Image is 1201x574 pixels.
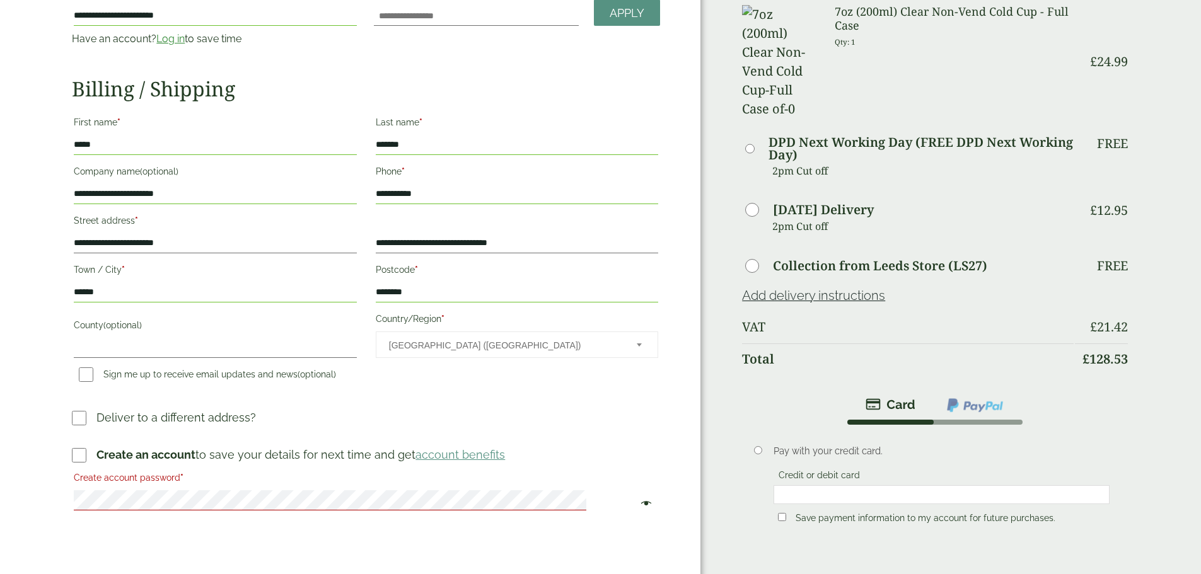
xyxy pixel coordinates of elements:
abbr: required [122,265,125,275]
p: to save your details for next time and get [96,446,505,463]
p: 2pm Cut off [772,217,1073,236]
img: stripe.png [866,397,915,412]
label: Save payment information to my account for future purchases. [791,513,1060,527]
img: 7oz (200ml) Clear Non-Vend Cold Cup-Full Case of-0 [742,5,819,118]
bdi: 24.99 [1090,53,1128,70]
span: £ [1090,202,1097,219]
label: Street address [74,212,356,233]
label: Postcode [376,261,658,282]
label: Sign me up to receive email updates and news [74,369,341,383]
label: Town / City [74,261,356,282]
abbr: required [441,314,444,324]
img: ppcp-gateway.png [946,397,1004,413]
label: Country/Region [376,310,658,331]
label: Last name [376,113,658,135]
input: Sign me up to receive email updates and news(optional) [79,367,93,382]
span: Country/Region [376,331,658,358]
p: Have an account? to save time [72,32,358,47]
p: Free [1097,136,1128,151]
p: 2pm Cut off [772,161,1073,180]
abbr: required [419,117,422,127]
p: Pay with your credit card. [774,444,1110,458]
label: Create account password [74,469,658,490]
span: £ [1090,318,1097,335]
label: Credit or debit card [774,470,865,484]
label: Company name [74,163,356,184]
h2: Billing / Shipping [72,77,660,101]
label: Collection from Leeds Store (LS27) [773,260,987,272]
bdi: 128.53 [1082,350,1128,367]
span: United Kingdom (UK) [389,332,620,359]
span: (optional) [140,166,178,176]
a: account benefits [415,448,505,461]
label: First name [74,113,356,135]
label: [DATE] Delivery [773,204,874,216]
strong: Create an account [96,448,195,461]
p: Free [1097,258,1128,273]
bdi: 12.95 [1090,202,1128,219]
span: Apply [610,6,644,20]
bdi: 21.42 [1090,318,1128,335]
abbr: required [415,265,418,275]
th: VAT [742,312,1073,342]
span: (optional) [298,369,336,379]
label: DPD Next Working Day (FREE DPD Next Working Day) [769,136,1073,161]
abbr: required [117,117,120,127]
label: Phone [376,163,658,184]
abbr: required [402,166,405,176]
span: (optional) [103,320,142,330]
th: Total [742,343,1073,374]
a: Add delivery instructions [742,288,885,303]
abbr: required [135,215,138,226]
span: £ [1090,53,1097,70]
p: Deliver to a different address? [96,409,256,426]
h3: 7oz (200ml) Clear Non-Vend Cold Cup - Full Case [835,5,1074,32]
iframe: Secure card payment input frame [777,489,1106,500]
abbr: required [180,473,183,483]
small: Qty: 1 [835,37,856,47]
label: County [74,316,356,338]
span: £ [1082,350,1089,367]
a: Log in [156,33,185,45]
